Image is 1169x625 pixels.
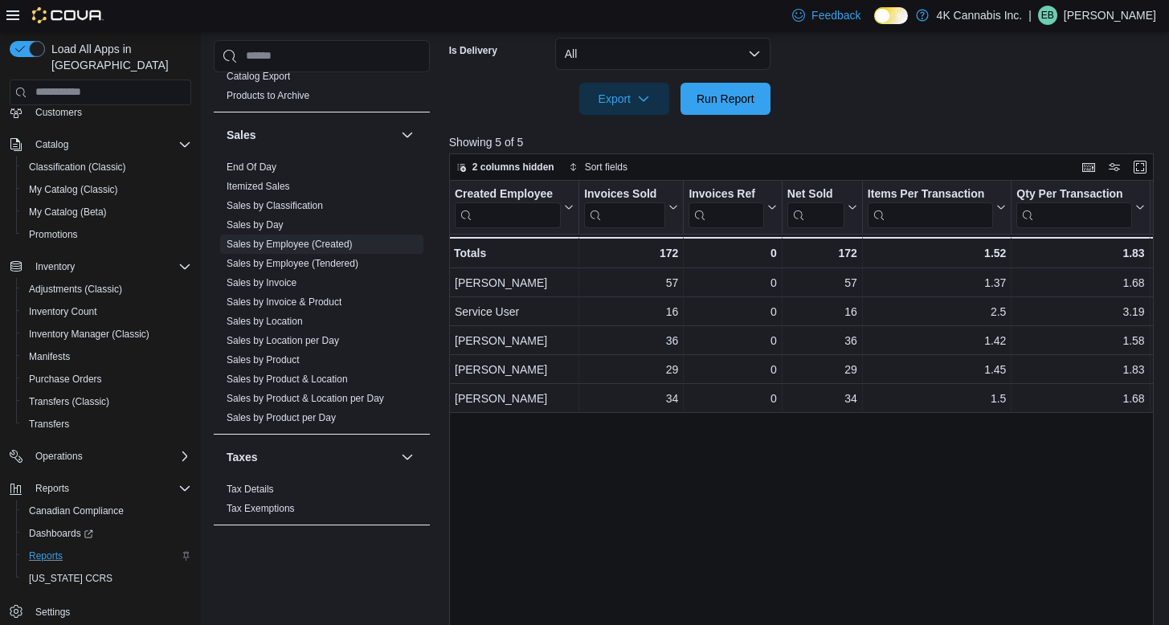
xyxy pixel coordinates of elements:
[16,413,198,435] button: Transfers
[22,392,116,411] a: Transfers (Classic)
[22,325,191,344] span: Inventory Manager (Classic)
[868,389,1007,408] div: 1.5
[868,186,994,202] div: Items Per Transaction
[868,331,1007,350] div: 1.42
[227,127,256,143] h3: Sales
[29,549,63,562] span: Reports
[787,273,857,292] div: 57
[22,569,119,588] a: [US_STATE] CCRS
[455,331,574,350] div: [PERSON_NAME]
[455,360,574,379] div: [PERSON_NAME]
[29,350,70,363] span: Manifests
[22,302,191,321] span: Inventory Count
[584,186,665,227] div: Invoices Sold
[227,219,284,231] a: Sales by Day
[35,106,82,119] span: Customers
[227,161,276,173] a: End Of Day
[787,186,844,227] div: Net Sold
[29,601,191,621] span: Settings
[584,243,678,263] div: 172
[22,157,191,177] span: Classification (Classic)
[689,302,776,321] div: 0
[227,483,274,496] span: Tax Details
[227,353,300,366] span: Sales by Product
[1038,6,1057,25] div: Eric Bayne
[227,219,284,231] span: Sales by Day
[227,503,295,514] a: Tax Exemptions
[16,201,198,223] button: My Catalog (Beta)
[398,125,417,145] button: Sales
[689,389,776,408] div: 0
[689,273,776,292] div: 0
[214,157,430,434] div: Sales
[22,202,191,222] span: My Catalog (Beta)
[455,302,574,321] div: Service User
[455,186,561,227] div: Created Employee
[227,71,290,82] a: Catalog Export
[22,157,133,177] a: Classification (Classic)
[555,38,770,70] button: All
[227,449,258,465] h3: Taxes
[227,181,290,192] a: Itemized Sales
[16,545,198,567] button: Reports
[472,161,554,174] span: 2 columns hidden
[455,273,574,292] div: [PERSON_NAME]
[29,102,191,122] span: Customers
[1079,157,1098,177] button: Keyboard shortcuts
[398,447,417,467] button: Taxes
[584,186,678,227] button: Invoices Sold
[227,90,309,101] a: Products to Archive
[16,567,198,590] button: [US_STATE] CCRS
[227,411,336,424] span: Sales by Product per Day
[35,606,70,619] span: Settings
[562,157,634,177] button: Sort fields
[787,186,857,227] button: Net Sold
[29,135,191,154] span: Catalog
[811,7,860,23] span: Feedback
[937,6,1023,25] p: 4K Cannabis Inc.
[214,67,430,112] div: Products
[32,7,104,23] img: Cova
[29,257,191,276] span: Inventory
[22,546,191,566] span: Reports
[584,360,678,379] div: 29
[1105,157,1124,177] button: Display options
[16,500,198,522] button: Canadian Compliance
[227,89,309,102] span: Products to Archive
[689,186,776,227] button: Invoices Ref
[227,502,295,515] span: Tax Exemptions
[1016,360,1144,379] div: 1.83
[1016,186,1144,227] button: Qty Per Transaction
[29,328,149,341] span: Inventory Manager (Classic)
[22,280,129,299] a: Adjustments (Classic)
[22,280,191,299] span: Adjustments (Classic)
[227,316,303,327] a: Sales by Location
[29,257,81,276] button: Inventory
[1016,243,1144,263] div: 1.83
[584,389,678,408] div: 34
[227,315,303,328] span: Sales by Location
[3,477,198,500] button: Reports
[689,186,763,227] div: Invoices Ref
[1016,331,1144,350] div: 1.58
[868,360,1007,379] div: 1.45
[22,225,191,244] span: Promotions
[787,331,857,350] div: 36
[689,243,776,263] div: 0
[227,258,358,269] a: Sales by Employee (Tendered)
[45,41,191,73] span: Load All Apps in [GEOGRAPHIC_DATA]
[214,480,430,525] div: Taxes
[35,260,75,273] span: Inventory
[787,243,857,263] div: 172
[22,501,130,521] a: Canadian Compliance
[16,522,198,545] a: Dashboards
[449,134,1161,150] p: Showing 5 of 5
[22,415,191,434] span: Transfers
[22,524,100,543] a: Dashboards
[787,186,844,202] div: Net Sold
[227,127,394,143] button: Sales
[29,395,109,408] span: Transfers (Classic)
[3,445,198,468] button: Operations
[450,157,561,177] button: 2 columns hidden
